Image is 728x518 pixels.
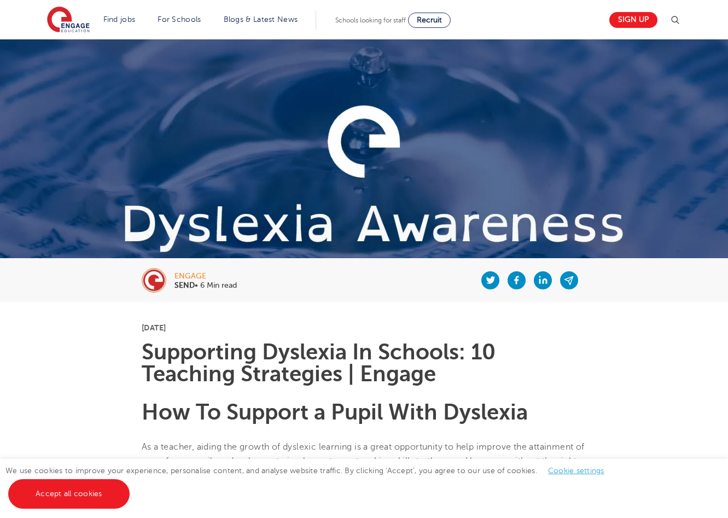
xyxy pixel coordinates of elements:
a: Blogs & Latest News [224,15,298,24]
img: Engage Education [47,7,90,34]
div: engage [174,272,237,280]
a: For Schools [158,15,201,24]
a: Accept all cookies [8,479,130,509]
a: Find jobs [103,15,136,24]
b: How To Support a Pupil With Dyslexia [142,400,528,424]
p: • 6 Min read [174,282,237,289]
span: Schools looking for staff [335,16,406,24]
a: Cookie settings [548,467,604,475]
span: Recruit [417,16,442,24]
b: SEND [174,281,195,289]
a: Recruit [408,13,451,28]
span: We use cookies to improve your experience, personalise content, and analyse website traffic. By c... [5,467,615,498]
h1: Supporting Dyslexia In Schools: 10 Teaching Strategies | Engage [142,341,586,385]
span: As a teacher, aiding the growth of dyslexic learning is a great opportunity to help improve the a... [142,442,585,495]
p: [DATE] [142,324,586,331]
a: Sign up [609,12,657,28]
